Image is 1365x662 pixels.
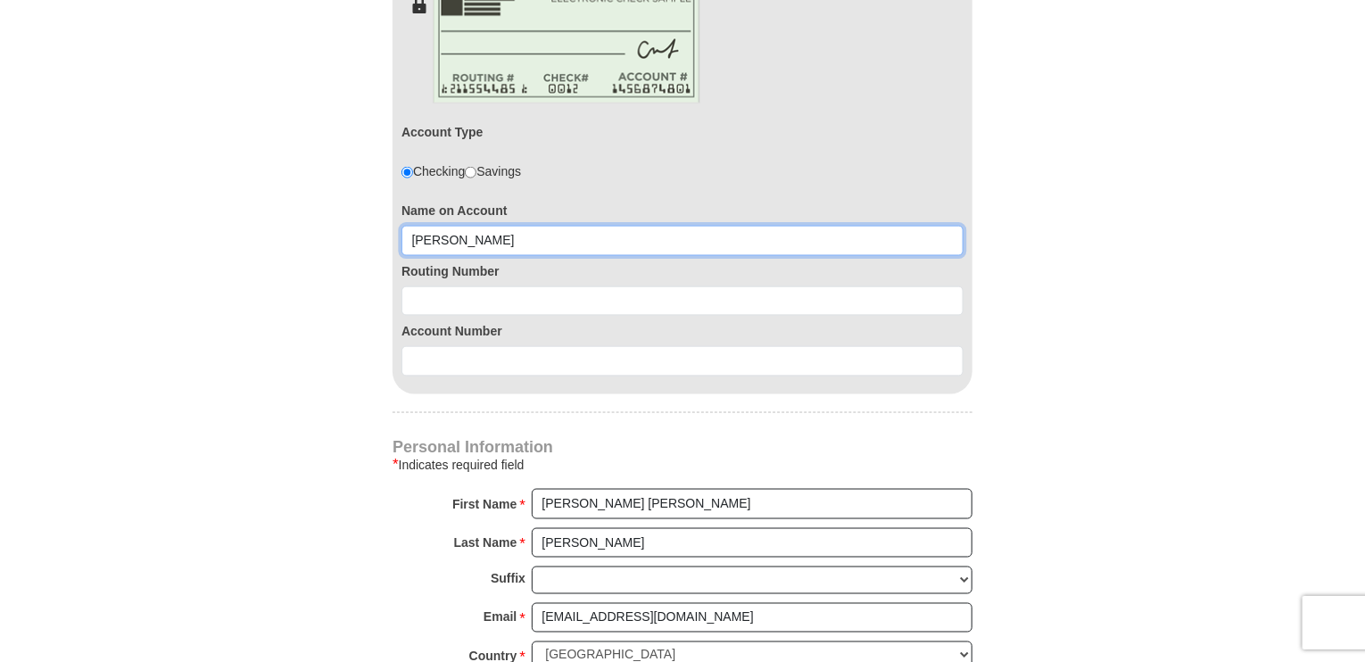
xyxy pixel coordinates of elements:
label: Name on Account [401,202,964,219]
div: Indicates required field [393,454,972,476]
label: Account Type [401,123,484,141]
strong: Last Name [454,530,517,555]
strong: First Name [452,492,517,517]
strong: Email [484,605,517,630]
div: Checking Savings [401,162,521,180]
label: Routing Number [401,262,964,280]
strong: Suffix [491,567,525,592]
h4: Personal Information [393,440,972,454]
label: Account Number [401,322,964,340]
